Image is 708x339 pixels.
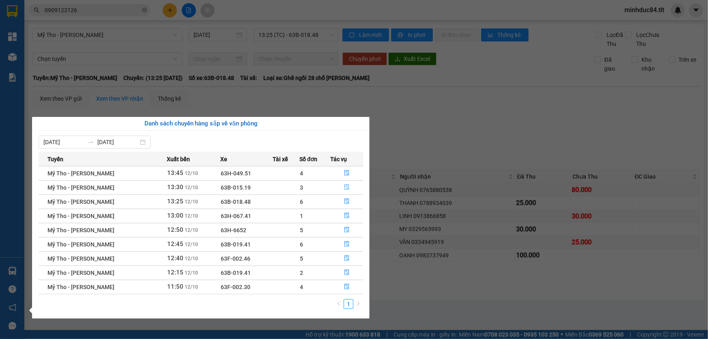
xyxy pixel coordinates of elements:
[185,199,198,205] span: 12/10
[356,301,361,306] span: right
[88,139,94,145] span: to
[168,283,184,290] span: 11:50
[300,213,303,219] span: 1
[220,155,227,164] span: Xe
[344,300,353,309] a: 1
[221,284,250,290] span: 63F-002.30
[300,270,303,276] span: 2
[47,227,114,233] span: Mỹ Tho - [PERSON_NAME]
[185,227,198,233] span: 12/10
[334,299,344,309] li: Previous Page
[47,199,114,205] span: Mỹ Tho - [PERSON_NAME]
[185,242,198,247] span: 12/10
[168,269,184,276] span: 12:15
[221,270,251,276] span: 63B-019.41
[168,212,184,219] span: 13:00
[344,284,350,290] span: file-done
[168,226,184,233] span: 12:50
[344,184,350,191] span: file-done
[331,181,363,194] button: file-done
[331,167,363,180] button: file-done
[344,199,350,205] span: file-done
[185,284,198,290] span: 12/10
[97,138,138,147] input: Đến ngày
[331,238,363,251] button: file-done
[331,155,347,164] span: Tác vụ
[221,199,251,205] span: 63B-018.48
[47,184,114,191] span: Mỹ Tho - [PERSON_NAME]
[300,241,303,248] span: 6
[300,227,303,233] span: 5
[185,256,198,261] span: 12/10
[47,155,63,164] span: Tuyến
[353,299,363,309] li: Next Page
[47,284,114,290] span: Mỹ Tho - [PERSON_NAME]
[168,184,184,191] span: 13:30
[344,299,353,309] li: 1
[331,252,363,265] button: file-done
[299,155,318,164] span: Số đơn
[88,139,94,145] span: swap-right
[167,155,190,164] span: Xuất bến
[331,195,363,208] button: file-done
[353,299,363,309] button: right
[47,213,114,219] span: Mỹ Tho - [PERSON_NAME]
[300,184,303,191] span: 3
[38,39,148,53] text: SGTLT1210250035
[300,170,303,177] span: 4
[344,213,350,219] span: file-done
[344,270,350,276] span: file-done
[168,240,184,248] span: 12:45
[221,227,246,233] span: 63H-6652
[344,170,350,177] span: file-done
[168,198,184,205] span: 13:25
[331,266,363,279] button: file-done
[344,227,350,233] span: file-done
[344,255,350,262] span: file-done
[185,171,198,176] span: 12/10
[334,299,344,309] button: left
[221,184,251,191] span: 63B-015.19
[39,119,363,129] div: Danh sách chuyến hàng sắp về văn phòng
[300,284,303,290] span: 4
[300,255,303,262] span: 5
[221,255,250,262] span: 63F-002.46
[331,281,363,294] button: file-done
[331,209,363,222] button: file-done
[185,185,198,190] span: 12/10
[47,241,114,248] span: Mỹ Tho - [PERSON_NAME]
[43,138,84,147] input: Từ ngày
[185,213,198,219] span: 12/10
[47,270,114,276] span: Mỹ Tho - [PERSON_NAME]
[168,255,184,262] span: 12:40
[336,301,341,306] span: left
[4,58,181,80] div: [GEOGRAPHIC_DATA]
[221,241,251,248] span: 63B-019.41
[331,224,363,237] button: file-done
[185,270,198,276] span: 12/10
[221,170,251,177] span: 63H-049.51
[168,169,184,177] span: 13:45
[273,155,288,164] span: Tài xế
[47,170,114,177] span: Mỹ Tho - [PERSON_NAME]
[47,255,114,262] span: Mỹ Tho - [PERSON_NAME]
[300,199,303,205] span: 6
[221,213,251,219] span: 63H-067.41
[344,241,350,248] span: file-done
